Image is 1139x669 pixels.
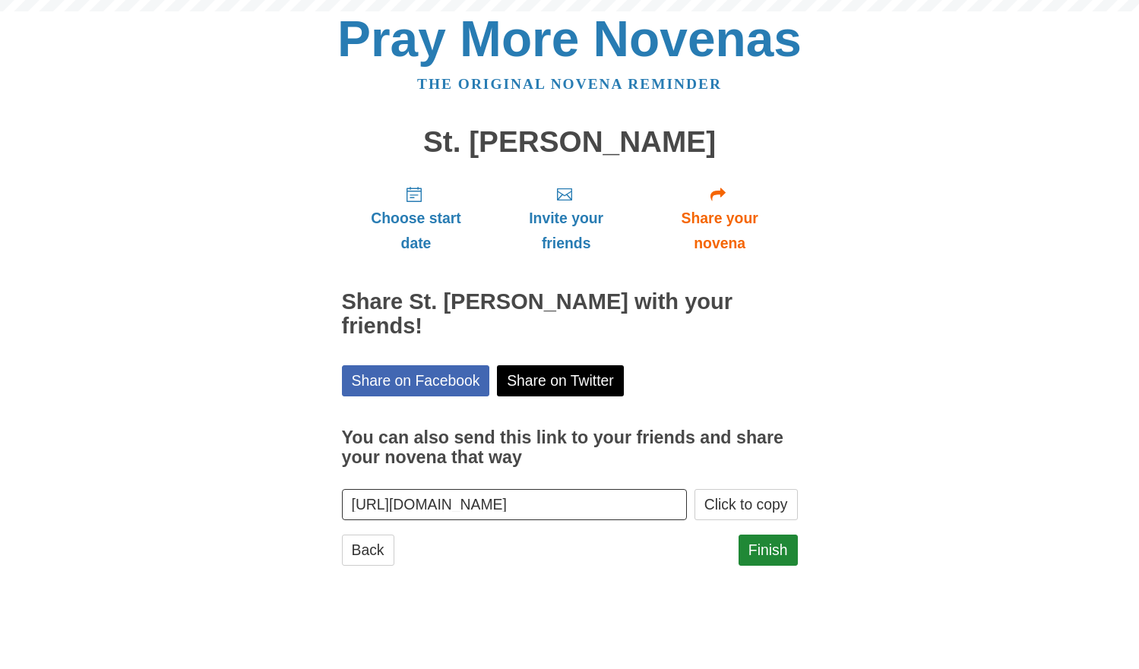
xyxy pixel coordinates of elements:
[342,428,798,467] h3: You can also send this link to your friends and share your novena that way
[739,535,798,566] a: Finish
[342,126,798,159] h1: St. [PERSON_NAME]
[337,11,802,67] a: Pray More Novenas
[417,76,722,92] a: The original novena reminder
[694,489,798,520] button: Click to copy
[342,173,491,263] a: Choose start date
[342,365,490,396] a: Share on Facebook
[342,290,798,339] h2: Share St. [PERSON_NAME] with your friends!
[357,206,476,256] span: Choose start date
[657,206,783,256] span: Share your novena
[490,173,641,263] a: Invite your friends
[505,206,626,256] span: Invite your friends
[342,535,394,566] a: Back
[642,173,798,263] a: Share your novena
[497,365,624,396] a: Share on Twitter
